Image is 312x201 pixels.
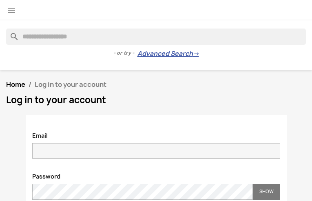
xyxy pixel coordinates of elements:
[6,80,25,89] a: Home
[137,50,199,58] a: Advanced Search→
[6,95,306,105] h1: Log in to your account
[253,184,280,200] button: Show
[26,128,54,140] label: Email
[6,29,306,45] input: Search
[32,184,253,200] input: Password input
[113,49,137,57] span: - or try -
[7,5,16,15] i: 
[26,168,66,181] label: Password
[193,50,199,58] span: →
[6,29,16,38] i: search
[35,80,106,89] span: Log in to your account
